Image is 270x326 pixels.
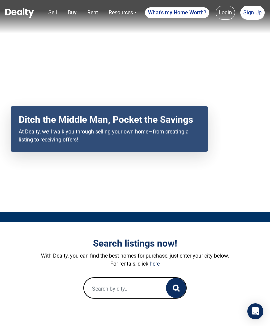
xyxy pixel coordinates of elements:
p: For rentals, click [20,260,250,268]
a: Sell [46,6,60,19]
p: At Dealty, we’ll walk you through selling your own home—from creating a listing to receiving offers! [19,128,200,144]
h2: Ditch the Middle Man, Pocket the Savings [19,114,200,125]
a: Login [216,6,235,20]
a: Resources [106,6,140,19]
h3: Search listings now! [20,238,250,249]
input: Search by city... [84,278,166,299]
iframe: BigID CMP Widget [3,306,23,326]
img: Dealty - Buy, Sell & Rent Homes [5,8,34,18]
div: Open Intercom Messenger [247,303,263,319]
p: With Dealty, you can find the best homes for purchase, just enter your city below. [20,252,250,260]
a: Buy [65,6,79,19]
a: Rent [85,6,101,19]
a: Sign Up [240,6,265,20]
a: here [150,261,160,267]
a: What's my Home Worth? [145,7,209,18]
